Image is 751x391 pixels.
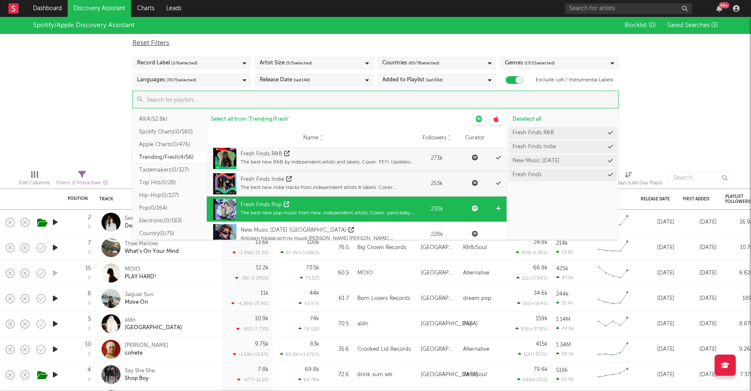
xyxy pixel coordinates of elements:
[463,344,489,355] div: Alternative
[463,294,491,304] div: dream pop
[556,326,574,331] div: 44.8k
[310,316,319,322] div: 74k
[260,58,312,68] div: Artist Size
[88,327,91,331] div: 0
[56,167,108,192] div: Filters(1 filter active)
[683,268,717,278] div: [DATE]
[641,319,674,329] div: [DATE]
[125,375,155,383] div: Shop Boy
[463,370,487,380] div: R&B/Soul
[171,58,197,68] span: ( 2 / 6 selected)
[408,58,439,68] span: ( 65 / 78 selected)
[255,341,269,347] div: 9.75k
[132,38,619,48] div: Reset Filters
[88,367,91,373] div: 4
[88,291,91,297] div: 8
[293,75,310,85] span: (last 14 d)
[85,266,91,271] div: 15
[88,215,91,220] div: 2
[421,319,478,329] div: [GEOGRAPHIC_DATA]
[716,5,722,12] button: 99+
[513,158,559,164] div: New Music [DATE]
[683,319,717,329] div: [DATE]
[298,377,319,383] div: 69,784
[594,313,632,335] svg: Chart title
[513,172,542,177] div: Fresh Finds
[516,275,548,281] div: 211 ( +3.94 % )
[357,344,411,355] div: Crooked Lid Records
[255,240,269,245] div: 13.6k
[137,58,197,68] div: Record Label
[725,194,751,204] div: Playlist Followers
[88,225,91,230] div: 0
[125,248,179,255] div: What's On Your Mind
[125,240,179,255] a: Thee MarloesWhat's On Your Mind
[328,319,349,329] div: 70.5
[125,222,160,230] div: Dearly Missed
[641,217,674,227] div: [DATE]
[426,75,443,85] span: (last 30 d)
[125,367,155,375] div: Say She She
[125,342,168,357] a: [PERSON_NAME]cohete
[299,326,319,332] div: 74,020
[594,288,632,309] svg: Chart title
[133,227,207,240] button: Country(0/75)
[255,316,269,322] div: 10.9k
[125,215,160,230] a: SearowsDearly Missed
[125,266,156,273] div: MOIO
[641,294,674,304] div: [DATE]
[556,368,568,373] div: 518k
[667,22,718,28] span: Saved Searches
[513,144,556,150] a: Fresh Finds Indie
[306,265,319,271] div: 73.5k
[88,240,91,246] div: 7
[125,266,156,281] a: MOIOPLAY HARD!
[125,215,160,222] div: Searows
[516,250,548,255] div: 309 ( -6.36 % )
[125,273,156,281] div: PLAY HARD!
[463,268,489,278] div: Alternative
[641,370,674,380] div: [DATE]
[595,167,662,192] div: Last Day Plays (Last Day Plays)
[19,178,50,188] div: Edit Columns
[420,205,454,214] div: 230k
[125,299,153,306] div: Move On
[515,326,548,332] div: 816 ( +37.8 % )
[328,268,349,278] div: 60.5
[258,367,269,372] div: 7.8k
[649,22,656,28] span: ( 0 )
[125,342,168,349] div: [PERSON_NAME]
[300,275,319,281] div: 73,523
[241,175,284,184] div: Fresh Finds Indie
[233,250,269,255] div: -2.45k ( -15.3 % )
[233,352,269,357] div: -1.53k ( -13.6 % )
[231,301,269,306] div: -4.26k ( -27.9 % )
[328,370,349,380] div: 72.6
[463,243,487,253] div: R&B/Soul
[125,316,182,324] div: aldn
[207,113,294,125] button: Select all from 'Trending/Fresh'
[556,342,571,348] div: 1.34M
[594,364,632,385] svg: Chart title
[382,58,439,68] div: Countries
[513,116,541,122] span: Deselect all
[508,169,617,181] button: Fresh Finds
[420,230,454,239] div: 228k
[513,130,554,136] div: Fresh Finds R&B
[310,341,319,347] div: 83k
[133,164,207,176] button: Tastemakers(0/327)
[133,151,207,164] button: Trending/Fresh(4/56)
[236,326,269,332] div: -912 ( -7.73 % )
[133,113,207,125] button: All(4/52.8k)
[556,275,573,280] div: 47.5k
[625,22,656,28] span: Blocklist
[125,291,153,306] a: Jaguar SunMove On
[683,197,713,202] div: First Added
[508,113,617,125] button: Deselect all
[421,294,455,304] div: [GEOGRAPHIC_DATA]
[211,116,290,122] span: Select all from ' Trending/Fresh '
[85,342,91,347] div: 10
[595,178,662,188] div: Last Day Plays (Last Day Plays)
[357,319,368,329] div: aldn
